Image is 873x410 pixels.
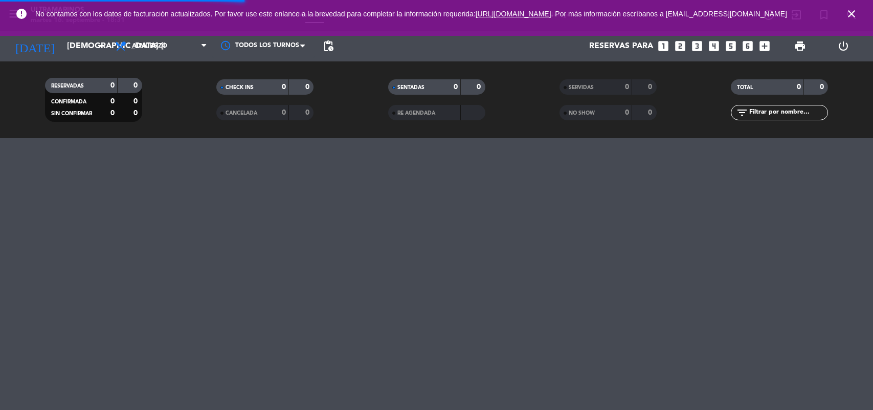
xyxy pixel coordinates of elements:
[305,109,311,116] strong: 0
[837,40,849,52] i: power_settings_new
[551,10,787,18] a: . Por más información escríbanos a [EMAIL_ADDRESS][DOMAIN_NAME]
[133,82,140,89] strong: 0
[707,39,721,53] i: looks_4
[845,8,858,20] i: close
[226,111,257,116] span: CANCELADA
[625,109,629,116] strong: 0
[95,40,107,52] i: arrow_drop_down
[569,85,594,90] span: SERVIDAS
[758,39,771,53] i: add_box
[282,109,286,116] strong: 0
[569,111,595,116] span: NO SHOW
[305,83,311,91] strong: 0
[282,83,286,91] strong: 0
[794,40,806,52] span: print
[51,111,92,116] span: SIN CONFIRMAR
[589,41,653,51] span: Reservas para
[476,10,551,18] a: [URL][DOMAIN_NAME]
[690,39,704,53] i: looks_3
[15,8,28,20] i: error
[657,39,670,53] i: looks_one
[797,83,801,91] strong: 0
[110,98,115,105] strong: 0
[741,39,754,53] i: looks_6
[110,82,115,89] strong: 0
[674,39,687,53] i: looks_two
[133,98,140,105] strong: 0
[820,83,826,91] strong: 0
[51,83,84,89] span: RESERVADAS
[748,107,827,118] input: Filtrar por nombre...
[625,83,629,91] strong: 0
[322,40,334,52] span: pending_actions
[397,85,424,90] span: SENTADAS
[724,39,737,53] i: looks_5
[51,99,86,104] span: CONFIRMADA
[397,111,435,116] span: RE AGENDADA
[132,42,167,50] span: Almuerzo
[8,35,62,57] i: [DATE]
[226,85,254,90] span: CHECK INS
[477,83,483,91] strong: 0
[648,83,654,91] strong: 0
[35,10,787,18] span: No contamos con los datos de facturación actualizados. Por favor use este enlance a la brevedad p...
[737,85,753,90] span: TOTAL
[454,83,458,91] strong: 0
[110,110,115,117] strong: 0
[822,31,865,61] div: LOG OUT
[648,109,654,116] strong: 0
[736,106,748,119] i: filter_list
[133,110,140,117] strong: 0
